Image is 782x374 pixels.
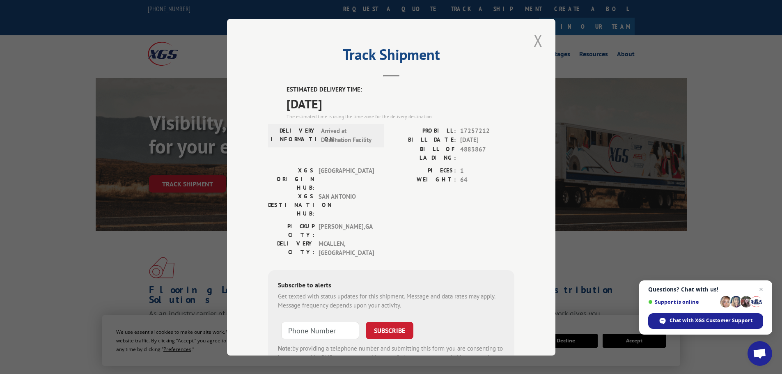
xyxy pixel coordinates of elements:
label: BILL OF LADING: [391,145,456,162]
div: Get texted with status updates for this shipment. Message and data rates may apply. Message frequ... [278,291,505,310]
label: PIECES: [391,166,456,175]
span: Arrived at Destination Facility [321,126,376,145]
span: 64 [460,175,514,185]
a: Open chat [748,341,772,366]
span: [GEOGRAPHIC_DATA] [319,166,374,192]
strong: Note: [278,344,292,352]
span: 1 [460,166,514,175]
label: XGS DESTINATION HUB: [268,192,314,218]
label: PROBILL: [391,126,456,135]
label: DELIVERY INFORMATION: [271,126,317,145]
span: MCALLEN , [GEOGRAPHIC_DATA] [319,239,374,257]
label: XGS ORIGIN HUB: [268,166,314,192]
span: Support is online [648,299,717,305]
button: Close modal [531,29,545,52]
div: The estimated time is using the time zone for the delivery destination. [287,112,514,120]
span: [PERSON_NAME] , GA [319,222,374,239]
span: SAN ANTONIO [319,192,374,218]
span: Questions? Chat with us! [648,286,763,293]
button: SUBSCRIBE [366,321,413,339]
span: Chat with XGS Customer Support [648,313,763,329]
span: [DATE] [287,94,514,112]
label: DELIVERY CITY: [268,239,314,257]
div: Subscribe to alerts [278,280,505,291]
span: 4883867 [460,145,514,162]
span: 17257212 [460,126,514,135]
label: BILL DATE: [391,135,456,145]
label: WEIGHT: [391,175,456,185]
span: Chat with XGS Customer Support [670,317,752,324]
input: Phone Number [281,321,359,339]
span: [DATE] [460,135,514,145]
label: PICKUP CITY: [268,222,314,239]
label: ESTIMATED DELIVERY TIME: [287,85,514,94]
div: by providing a telephone number and submitting this form you are consenting to be contacted by SM... [278,344,505,372]
h2: Track Shipment [268,49,514,64]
